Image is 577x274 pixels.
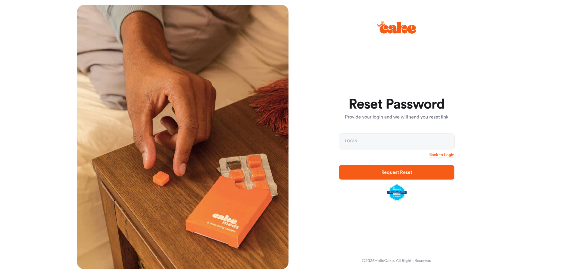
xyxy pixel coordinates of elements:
h1: Reset Password [339,97,454,112]
img: legit-script-certified.png [387,184,407,201]
a: Back to Login [429,152,454,158]
div: © 2025 HelloCake. All Rights Reserved [362,258,431,264]
button: Request Reset [339,165,454,180]
p: Provide your login and we will send you reset link [339,114,454,121]
span: Request Reset [381,170,412,175]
